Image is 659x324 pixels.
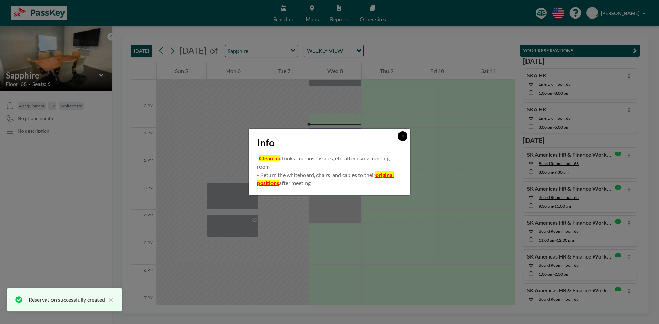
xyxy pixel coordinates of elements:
[105,296,113,304] button: close
[28,296,105,304] div: Reservation successfully created
[257,137,275,149] span: Info
[259,155,280,161] u: Clean up
[257,154,402,171] p: - drinks, memos, tissues, etc. after using meeting room
[257,171,402,187] p: - Return the whiteboard, chairs, and cables to their after meeting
